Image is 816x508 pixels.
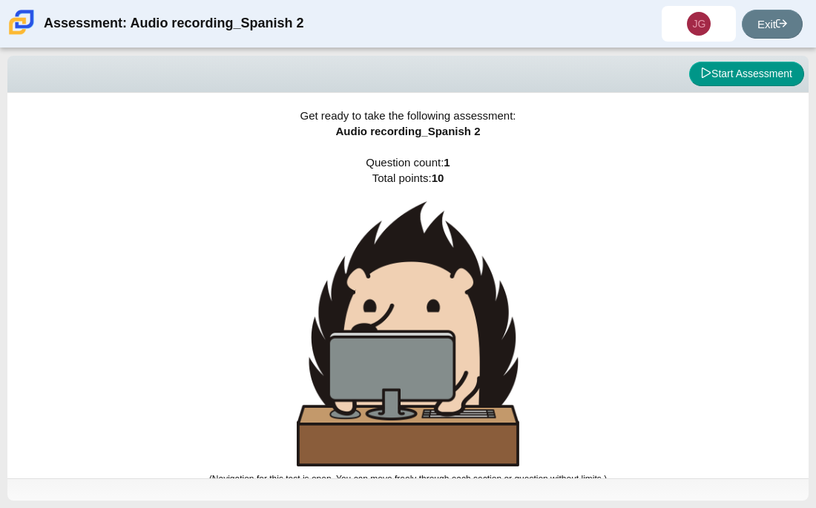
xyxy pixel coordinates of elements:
span: Audio recording_Spanish 2 [335,125,480,137]
span: Get ready to take the following assessment: [300,109,516,122]
a: Exit [742,10,803,39]
span: JG [693,19,706,29]
b: 10 [432,172,444,184]
button: Start Assessment [689,62,804,87]
a: Carmen School of Science & Technology [6,27,37,40]
small: (Navigation for this test is open. You can move freely through each section or question without l... [209,474,607,484]
img: hedgehog-behind-computer-large.png [297,201,519,466]
span: Question count: Total points: [209,156,607,484]
img: Carmen School of Science & Technology [6,7,37,38]
div: Assessment: Audio recording_Spanish 2 [44,6,303,42]
b: 1 [444,156,450,169]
